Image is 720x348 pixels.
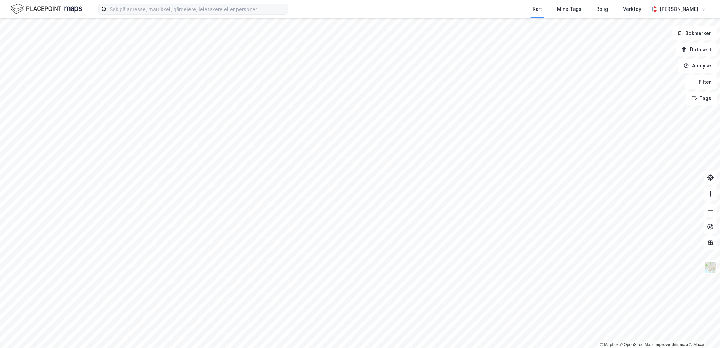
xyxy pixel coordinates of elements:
[704,261,717,274] img: Z
[557,5,581,13] div: Mine Tags
[623,5,641,13] div: Verktøy
[660,5,698,13] div: [PERSON_NAME]
[11,3,82,15] img: logo.f888ab2527a4732fd821a326f86c7f29.svg
[676,43,717,56] button: Datasett
[620,342,653,347] a: OpenStreetMap
[655,342,688,347] a: Improve this map
[672,26,717,40] button: Bokmerker
[533,5,542,13] div: Kart
[685,75,717,89] button: Filter
[107,4,288,14] input: Søk på adresse, matrikkel, gårdeiere, leietakere eller personer
[686,315,720,348] iframe: Chat Widget
[686,92,717,105] button: Tags
[596,5,608,13] div: Bolig
[678,59,717,73] button: Analyse
[600,342,619,347] a: Mapbox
